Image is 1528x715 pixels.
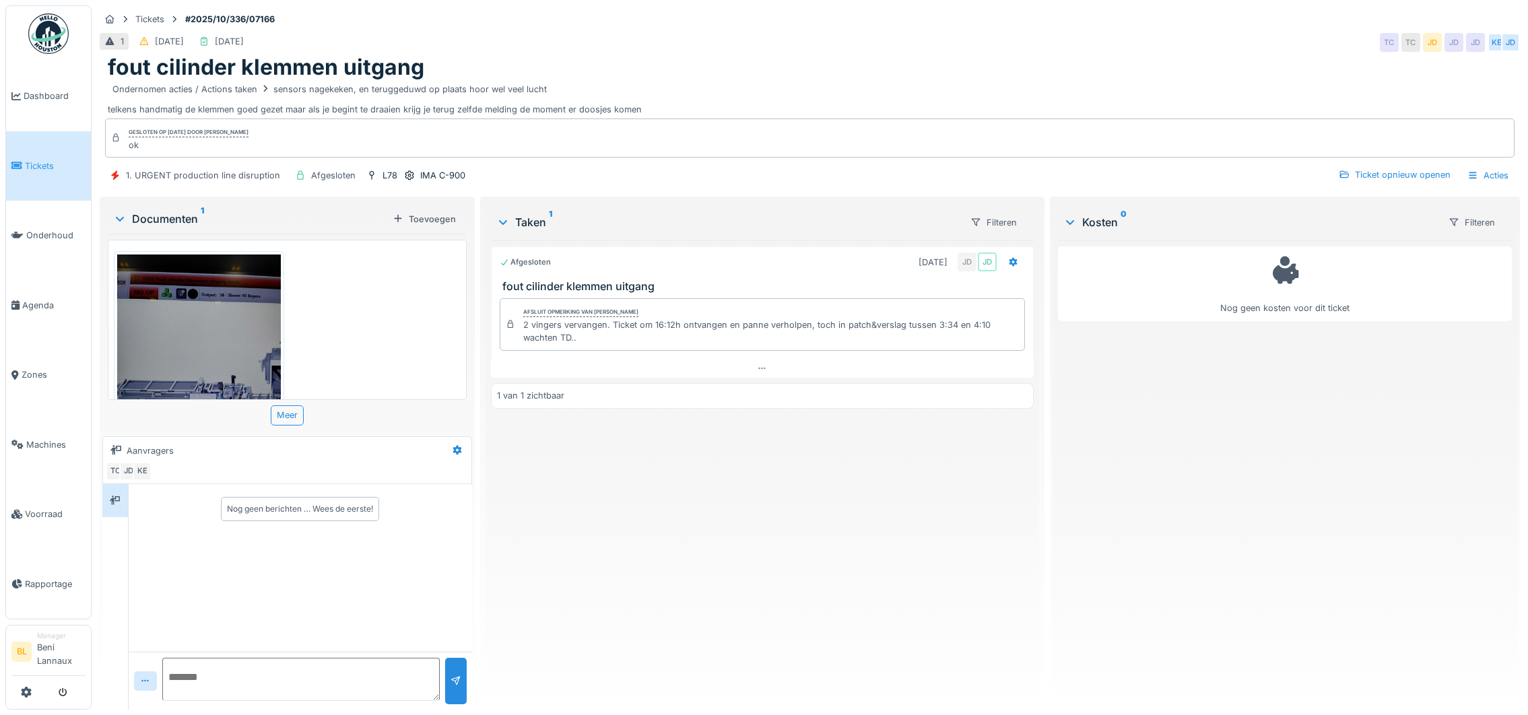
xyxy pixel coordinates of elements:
h1: fout cilinder klemmen uitgang [108,55,424,80]
a: Onderhoud [6,201,91,271]
div: Meer [271,405,304,425]
div: IMA C-900 [420,169,465,182]
div: TC [1401,33,1420,52]
span: Onderhoud [26,229,86,242]
img: zzkukqxvplsj58lhvmw1uknvedh0 [117,254,281,418]
a: Agenda [6,271,91,341]
div: Filteren [964,213,1023,232]
a: Dashboard [6,61,91,131]
span: Rapportage [25,578,86,590]
div: 1 [121,35,124,48]
li: Beni Lannaux [37,631,86,673]
div: JD [1501,33,1520,52]
div: JD [1423,33,1442,52]
span: Zones [22,368,86,381]
div: Taken [496,214,960,230]
div: Afsluit opmerking van [PERSON_NAME] [523,308,638,317]
div: Tickets [135,13,164,26]
div: 2 vingers vervangen. Ticket om 16:12h ontvangen en panne verholpen, toch in patch&verslag tussen ... [523,318,1020,344]
a: Machines [6,410,91,480]
div: 1. URGENT production line disruption [126,169,280,182]
span: Machines [26,438,86,451]
div: Gesloten op [DATE] door [PERSON_NAME] [129,128,248,137]
div: L78 [383,169,397,182]
div: TC [1380,33,1399,52]
a: Tickets [6,131,91,201]
div: TC [106,462,125,481]
div: JD [1466,33,1485,52]
div: Documenten [113,211,387,227]
span: Dashboard [24,90,86,102]
div: Ticket opnieuw openen [1333,166,1456,184]
div: Manager [37,631,86,641]
li: BL [11,642,32,662]
a: BL ManagerBeni Lannaux [11,631,86,676]
h3: fout cilinder klemmen uitgang [502,280,1028,293]
div: Nog geen kosten voor dit ticket [1067,252,1503,315]
div: Nog geen berichten … Wees de eerste! [227,503,373,515]
img: Badge_color-CXgf-gQk.svg [28,13,69,54]
div: JD [1444,33,1463,52]
div: [DATE] [919,256,948,269]
sup: 1 [201,211,204,227]
div: KE [133,462,152,481]
div: Filteren [1442,213,1501,232]
div: Kosten [1063,214,1437,230]
div: [DATE] [215,35,244,48]
div: Afgesloten [500,257,551,268]
div: Afgesloten [311,169,356,182]
a: Zones [6,340,91,410]
div: JD [978,252,997,271]
div: JD [119,462,138,481]
div: telkens handmatig de klemmen goed gezet maar als je begint te draaien krijg je terug zelfde meldi... [108,81,1512,116]
div: 1 van 1 zichtbaar [497,389,564,402]
strong: #2025/10/336/07166 [180,13,280,26]
div: ok [129,139,248,151]
sup: 1 [549,214,552,230]
div: JD [958,252,976,271]
div: KE [1488,33,1506,52]
div: Ondernomen acties / Actions taken sensors nagekeken, en teruggeduwd op plaats hoor wel veel lucht [112,83,547,96]
span: Tickets [25,160,86,172]
sup: 0 [1121,214,1127,230]
div: Toevoegen [387,210,461,228]
a: Voorraad [6,479,91,549]
div: Acties [1461,166,1515,185]
div: Aanvragers [127,444,174,457]
div: [DATE] [155,35,184,48]
span: Voorraad [25,508,86,520]
span: Agenda [22,299,86,312]
a: Rapportage [6,549,91,619]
